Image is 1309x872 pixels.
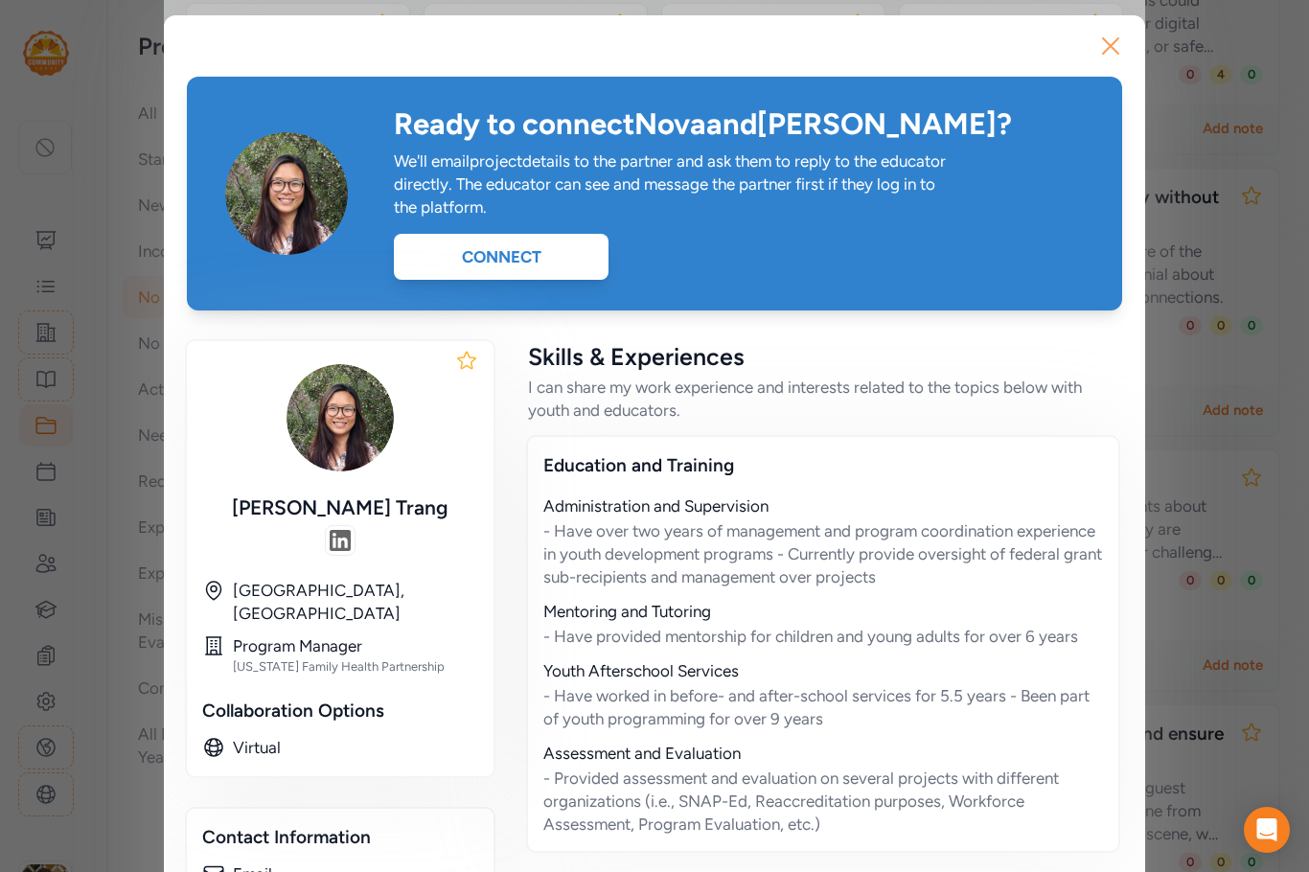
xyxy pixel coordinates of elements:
div: We'll email project details to the partner and ask them to reply to the educator directly. The ed... [394,149,946,218]
div: [PERSON_NAME] Trang [202,494,478,521]
img: DTPSnUoQ66hLQNkIB43g [218,125,356,263]
div: - Have over two years of management and program coordination experience in youth development prog... [543,519,1103,588]
div: Collaboration Options [202,698,478,724]
div: Youth Afterschool Services [543,659,1103,682]
div: I can share my work experience and interests related to the topics below with youth and educators. [528,376,1118,422]
div: Contact Information [202,824,478,851]
div: - Have worked in before- and after-school services for 5.5 years - Been part of youth programming... [543,684,1103,730]
img: DTPSnUoQ66hLQNkIB43g [279,356,402,479]
div: Administration and Supervision [543,494,1103,517]
div: Skills & Experiences [528,341,1118,372]
div: - Provided assessment and evaluation on several projects with different organizations (i.e., SNAP... [543,767,1103,836]
div: Open Intercom Messenger [1244,807,1290,853]
img: swAAABJdEVYdFRodW1iOjpVUkkAZmlsZTovLy4vdXBsb2Fkcy81Ni9NYjdsRk5LLzIzNjcvbGlua2VkaW5fbG9nb19pY29uXz... [330,530,351,551]
div: Mentoring and Tutoring [543,600,1103,623]
div: Assessment and Evaluation [543,742,1103,765]
div: Ready to connect Nova and [PERSON_NAME] ? [394,107,1091,142]
div: Virtual [233,736,478,759]
div: [US_STATE] Family Health Partnership [233,659,478,675]
div: [GEOGRAPHIC_DATA], [GEOGRAPHIC_DATA] [233,579,478,625]
div: Education and Training [543,452,1103,479]
div: - Have provided mentorship for children and young adults for over 6 years [543,625,1103,648]
div: Connect [394,234,609,280]
div: Program Manager [233,634,478,657]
